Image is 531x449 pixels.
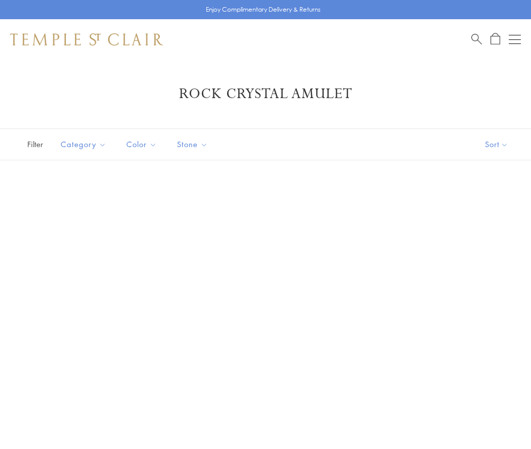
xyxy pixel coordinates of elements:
[169,133,215,156] button: Stone
[491,33,500,46] a: Open Shopping Bag
[172,138,215,151] span: Stone
[119,133,164,156] button: Color
[25,85,506,103] h1: Rock Crystal Amulet
[206,5,321,15] p: Enjoy Complimentary Delivery & Returns
[121,138,164,151] span: Color
[509,33,521,46] button: Open navigation
[53,133,114,156] button: Category
[462,129,531,160] button: Show sort by
[10,33,163,46] img: Temple St. Clair
[471,33,482,46] a: Search
[56,138,114,151] span: Category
